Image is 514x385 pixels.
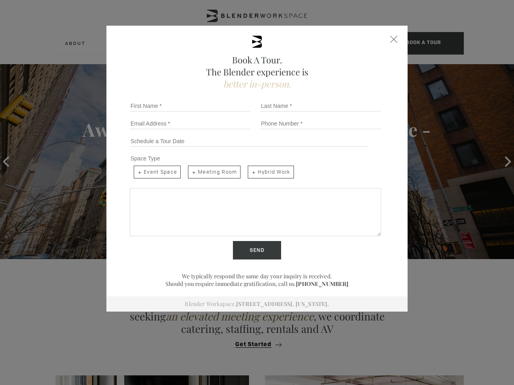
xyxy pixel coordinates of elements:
[130,100,251,111] input: First Name *
[296,280,349,288] a: [PHONE_NUMBER]
[236,300,329,308] a: [STREET_ADDRESS]. [US_STATE].
[126,54,388,90] h2: Book A Tour. The Blender experience is
[130,136,369,147] input: Schedule a Tour Date
[233,241,281,259] input: Send
[260,118,381,129] input: Phone Number *
[131,155,160,162] span: Space Type
[390,36,398,43] div: Close form
[188,166,241,178] span: Meeting Room
[126,280,388,288] p: Should you require immediate gratification, call us.
[130,118,251,129] input: Email Address *
[223,78,291,90] span: better in-person.
[134,166,181,178] span: Event Space
[248,166,294,178] span: Hybrid Work
[260,100,381,111] input: Last Name *
[126,272,388,280] p: We typically respond the same day your inquiry is received.
[106,296,408,312] div: Blender Workspace.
